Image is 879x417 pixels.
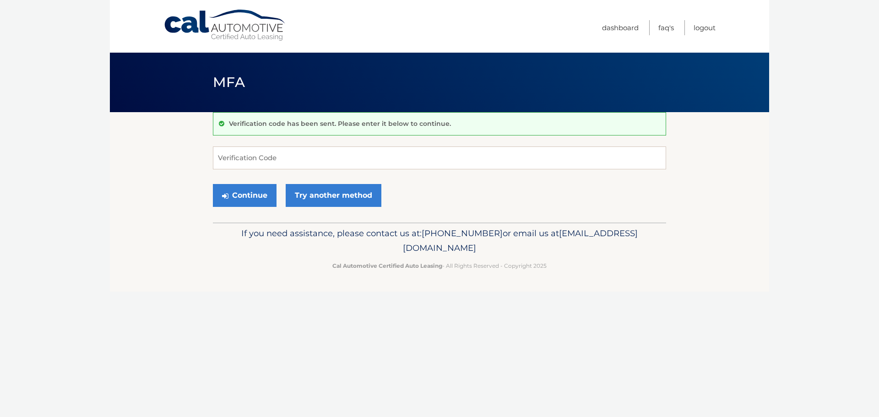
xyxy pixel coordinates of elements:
p: If you need assistance, please contact us at: or email us at [219,226,660,255]
p: Verification code has been sent. Please enter it below to continue. [229,119,451,128]
span: [EMAIL_ADDRESS][DOMAIN_NAME] [403,228,638,253]
input: Verification Code [213,146,666,169]
button: Continue [213,184,277,207]
strong: Cal Automotive Certified Auto Leasing [332,262,442,269]
a: Cal Automotive [163,9,287,42]
a: Logout [694,20,716,35]
a: FAQ's [658,20,674,35]
a: Try another method [286,184,381,207]
span: MFA [213,74,245,91]
span: [PHONE_NUMBER] [422,228,503,238]
a: Dashboard [602,20,639,35]
p: - All Rights Reserved - Copyright 2025 [219,261,660,271]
